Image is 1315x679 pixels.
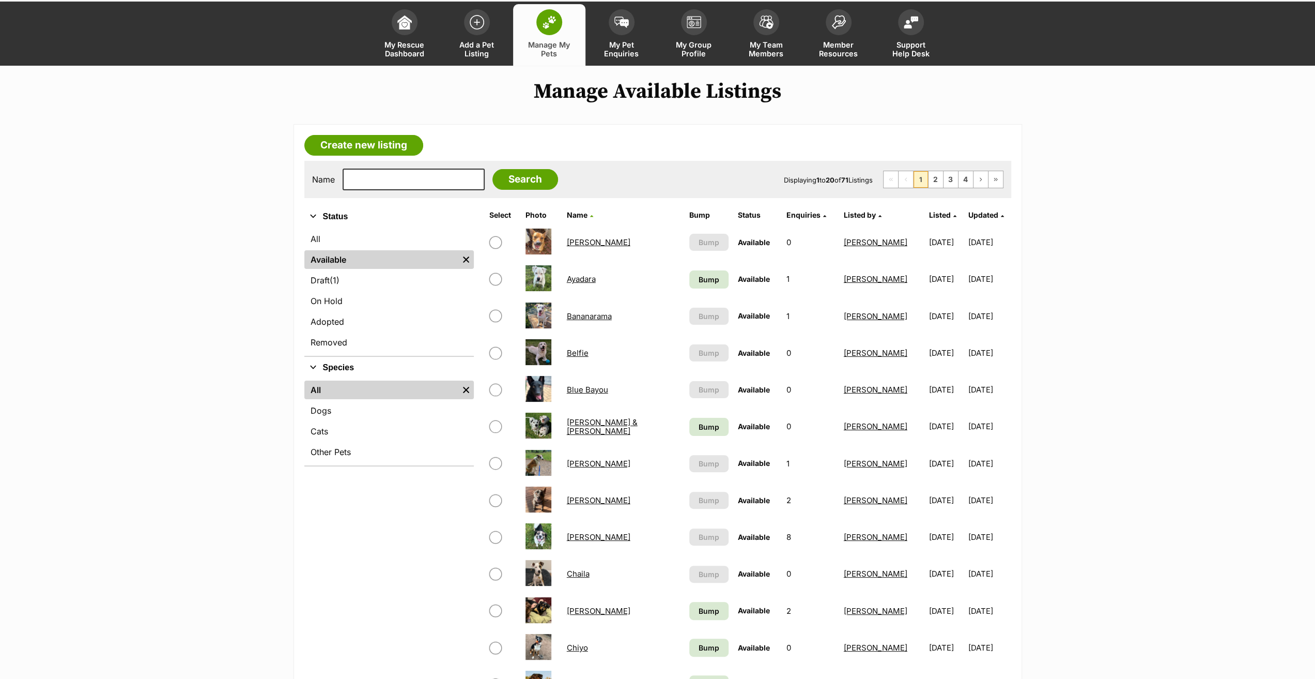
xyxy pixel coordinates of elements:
td: [DATE] [968,482,1010,518]
td: [DATE] [968,372,1010,408]
a: [PERSON_NAME] [567,237,630,247]
a: Enquiries [786,210,826,219]
strong: 71 [841,176,848,184]
td: [DATE] [925,224,967,260]
span: (1) [330,274,339,286]
td: 1 [782,298,838,334]
a: Member Resources [802,4,875,66]
span: My Rescue Dashboard [381,40,428,58]
span: Available [738,238,770,247]
a: Support Help Desk [875,4,947,66]
td: [DATE] [925,630,967,666]
a: Belfie [567,348,589,358]
input: Search [492,169,558,190]
td: [DATE] [968,630,1010,666]
td: 0 [782,372,838,408]
span: Available [738,643,770,652]
span: Add a Pet Listing [454,40,500,58]
span: Available [738,422,770,431]
span: Available [738,385,770,394]
img: pet-enquiries-icon-7e3ad2cf08bfb03b45e93fb7055b45f3efa6380592205ae92323e6603595dc1f.svg [614,17,629,28]
span: Available [738,349,770,357]
td: 0 [782,409,838,444]
td: [DATE] [925,261,967,297]
span: Available [738,533,770,541]
img: add-pet-listing-icon-0afa8454b4691262ce3f59096e99ab1cd57d4a30225e0717b998d2c9b9846f56.svg [470,15,484,29]
button: Bump [689,529,729,546]
a: [PERSON_NAME] [844,385,907,395]
a: All [304,230,474,248]
img: member-resources-icon-8e73f808a243e03378d46382f2149f9095a855e16c252ad45f914b54edf8863c.svg [831,15,846,29]
a: My Pet Enquiries [585,4,658,66]
span: translation missing: en.admin.listings.index.attributes.enquiries [786,210,820,219]
a: Draft [304,271,474,290]
td: 2 [782,593,838,629]
td: [DATE] [968,298,1010,334]
span: Listed by [844,210,876,219]
a: Bump [689,418,729,436]
a: [PERSON_NAME] [844,606,907,616]
span: Bump [699,532,719,542]
td: 0 [782,630,838,666]
td: [DATE] [925,482,967,518]
td: [DATE] [968,409,1010,444]
span: Bump [699,274,719,285]
td: [DATE] [925,556,967,592]
a: [PERSON_NAME] [844,459,907,469]
button: Status [304,210,474,223]
a: [PERSON_NAME] [844,643,907,653]
img: manage-my-pets-icon-02211641906a0b7f246fdf0571729dbe1e7629f14944591b6c1af311fb30b64b.svg [542,16,556,29]
a: Bump [689,639,729,657]
span: Bump [699,458,719,469]
a: Add a Pet Listing [441,4,513,66]
a: Cats [304,422,474,441]
span: Manage My Pets [526,40,573,58]
div: Species [304,379,474,465]
a: Dogs [304,401,474,420]
a: [PERSON_NAME] [844,569,907,579]
td: [DATE] [968,519,1010,555]
a: Updated [968,210,1003,219]
span: Page 1 [914,171,928,188]
td: [DATE] [968,335,1010,371]
span: Available [738,606,770,615]
span: Available [738,496,770,505]
strong: 1 [816,176,819,184]
span: Listed [929,210,951,219]
span: Previous page [899,171,913,188]
span: Support Help Desk [888,40,934,58]
img: group-profile-icon-3fa3cf56718a62981997c0bc7e787c4b2cf8bcc04b72c1350f741eb67cf2f40e.svg [687,16,701,28]
a: Remove filter [458,381,474,399]
img: help-desk-icon-fdf02630f3aa405de69fd3d07c3f3aa587a6932b1a1747fa1d2bba05be0121f9.svg [904,16,918,28]
a: Available [304,250,458,269]
a: Removed [304,333,474,352]
td: [DATE] [925,446,967,481]
td: [DATE] [925,335,967,371]
th: Status [734,207,781,223]
td: [DATE] [925,519,967,555]
span: Bump [699,311,719,322]
span: My Group Profile [671,40,717,58]
a: Listed by [844,210,881,219]
th: Photo [521,207,562,223]
span: Bump [699,606,719,616]
span: Bump [699,569,719,580]
button: Bump [689,234,729,251]
nav: Pagination [883,171,1003,188]
div: Status [304,228,474,356]
a: Name [567,210,593,219]
td: 1 [782,261,838,297]
span: My Pet Enquiries [598,40,645,58]
button: Bump [689,455,729,472]
td: 8 [782,519,838,555]
a: Bump [689,602,729,620]
img: dashboard-icon-eb2f2d2d3e046f16d808141f083e7271f6b2e854fb5c12c21221c1fb7104beca.svg [397,15,412,29]
a: [PERSON_NAME] [844,532,907,542]
span: Available [738,275,770,283]
button: Species [304,361,474,374]
span: Bump [699,384,719,395]
a: [PERSON_NAME] [844,311,907,321]
td: [DATE] [968,261,1010,297]
a: Next page [973,171,988,188]
span: Name [567,210,587,219]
